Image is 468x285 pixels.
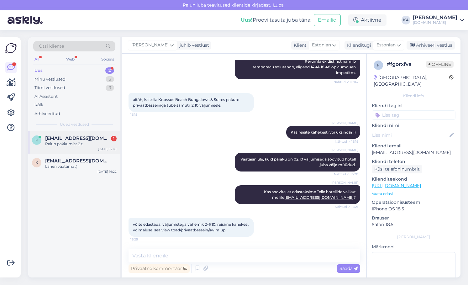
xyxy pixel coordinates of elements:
[372,110,455,120] input: Lisa tag
[413,15,464,25] a: [PERSON_NAME][DOMAIN_NAME]
[34,76,66,82] div: Minu vestlused
[241,17,253,23] b: Uus!
[372,93,455,99] div: Kliendi info
[372,143,455,149] p: Kliendi email
[387,61,426,68] div: # fgorxfva
[372,206,455,212] p: iPhone OS 18.5
[45,164,117,169] div: Lähen vaatama :)
[60,122,89,127] span: Uued vestlused
[133,97,240,108] span: aitäh, kas siia Knossos Beach Bungalows & Suites pakute privaatbasseiniga tube samuti, 2.10 välju...
[314,14,341,26] button: Emailid
[372,176,455,182] p: Klienditeekond
[413,20,457,25] div: [DOMAIN_NAME]
[34,85,65,91] div: Tiimi vestlused
[374,74,449,87] div: [GEOGRAPHIC_DATA], [GEOGRAPHIC_DATA]
[34,67,43,74] div: Uus
[65,55,76,63] div: Web
[34,111,60,117] div: Arhiveeritud
[372,165,422,173] div: Küsi telefoninumbrit
[98,147,117,151] div: [DATE] 17:10
[240,157,357,167] span: Vaatasin üle, kuid paraku on 02.10 väljumisega soovitud hotell juba välja müüdud.
[372,215,455,221] p: Brauser
[45,135,110,141] span: kangur108@gmail.com
[372,191,455,197] p: Vaata edasi ...
[331,121,358,125] span: [PERSON_NAME]
[106,85,114,91] div: 3
[376,42,396,49] span: Estonian
[372,122,455,129] p: Kliendi nimi
[331,180,358,185] span: [PERSON_NAME]
[348,14,386,26] div: Aktiivne
[372,103,455,109] p: Kliendi tag'id
[377,63,380,67] span: f
[241,16,311,24] div: Proovi tasuta juba täna:
[106,76,114,82] div: 3
[34,102,44,108] div: Kõik
[130,237,154,242] span: 16:25
[335,204,358,209] span: Nähtud ✓ 16:21
[372,132,448,139] input: Lisa nimi
[372,183,421,188] a: [URL][DOMAIN_NAME]
[105,67,114,74] div: 2
[413,15,457,20] div: [PERSON_NAME]
[33,55,40,63] div: All
[177,42,209,49] div: juhib vestlust
[129,264,190,273] div: Privaatne kommentaar
[334,80,358,84] span: Nähtud ✓ 16:04
[344,42,371,49] div: Klienditugi
[331,148,358,152] span: [PERSON_NAME]
[131,42,169,49] span: [PERSON_NAME]
[426,61,454,68] span: Offline
[372,234,455,240] div: [PERSON_NAME]
[372,158,455,165] p: Kliendi telefon
[335,139,358,144] span: Nähtud ✓ 16:19
[291,130,356,135] span: Kas reisite kahekesti või üksinda? :)
[372,149,455,156] p: [EMAIL_ADDRESS][DOMAIN_NAME]
[130,112,154,117] span: 16:15
[372,221,455,228] p: Safari 18.5
[45,141,117,147] div: Palun pakkumist 2 t
[407,41,455,50] div: Arhiveeri vestlus
[97,169,117,174] div: [DATE] 16:22
[402,16,410,24] div: KA
[372,244,455,250] p: Märkmed
[334,172,358,177] span: Nähtud ✓ 16:20
[35,160,38,165] span: k
[35,138,38,142] span: k
[45,158,110,164] span: kristaviigimae@gmail.com
[271,2,286,8] span: Luba
[372,199,455,206] p: Operatsioonisüsteem
[339,266,358,271] span: Saada
[264,189,357,200] span: Kas soovite, et edastaksime Teile hotellide valikut meilile ?
[291,42,307,49] div: Klient
[133,222,250,232] span: võite edastada, väljumistega vahemik 2-6.10, reisime kahekesi, võimalusel sea view toad/privaatba...
[39,43,64,50] span: Otsi kliente
[111,136,117,141] div: 1
[100,55,115,63] div: Socials
[5,42,17,54] img: Askly Logo
[34,93,58,100] div: AI Assistent
[312,42,331,49] span: Estonian
[284,195,354,200] a: [EMAIL_ADDRESS][DOMAIN_NAME]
